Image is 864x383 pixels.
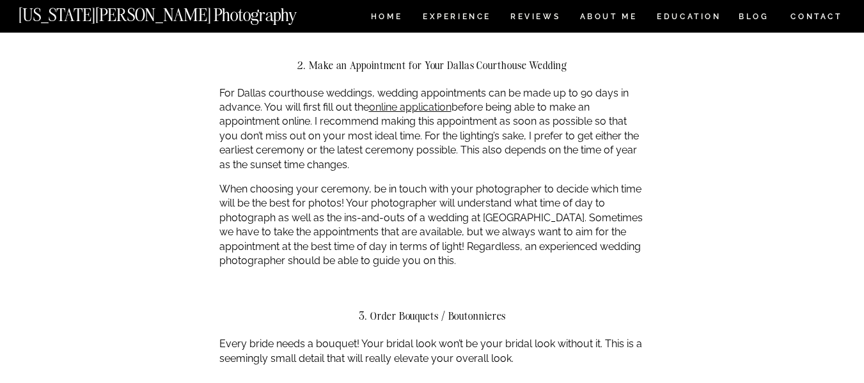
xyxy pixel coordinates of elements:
h2: 3. Order Bouquets / Boutonnieres [219,310,646,322]
p: Every bride needs a bouquet! Your bridal look won’t be your bridal look without it. This is a see... [219,337,646,366]
p: When choosing your ceremony, be in touch with your photographer to decide which time will be the ... [219,182,646,268]
a: courthouse website [468,3,562,15]
a: HOME [368,13,405,24]
a: online application [369,101,452,113]
a: REVIEWS [510,13,558,24]
a: ABOUT ME [579,13,638,24]
a: EDUCATION [656,13,723,24]
a: Experience [423,13,490,24]
a: [US_STATE][PERSON_NAME] Photography [19,6,340,17]
a: BLOG [739,13,769,24]
h2: 2. Make an Appointment for Your Dallas Courthouse Wedding [219,59,646,71]
a: CONTACT [790,10,843,24]
p: For Dallas courthouse weddings, wedding appointments can be made up to 90 days in advance. You wi... [219,86,646,172]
